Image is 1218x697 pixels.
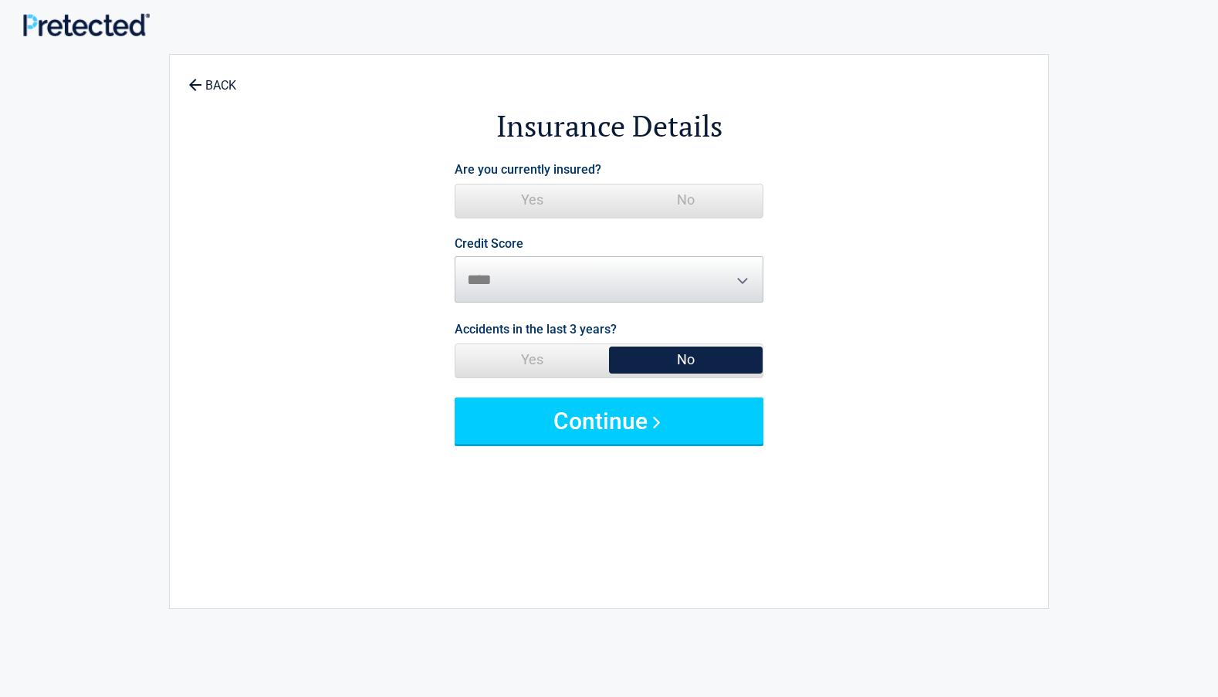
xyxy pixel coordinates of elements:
span: Yes [455,184,609,215]
h2: Insurance Details [255,107,963,146]
button: Continue [455,398,763,444]
span: No [609,344,763,375]
span: No [609,184,763,215]
label: Accidents in the last 3 years? [455,319,617,340]
label: Are you currently insured? [455,159,601,180]
label: Credit Score [455,238,523,250]
img: Main Logo [23,13,150,36]
a: BACK [185,65,239,92]
span: Yes [455,344,609,375]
